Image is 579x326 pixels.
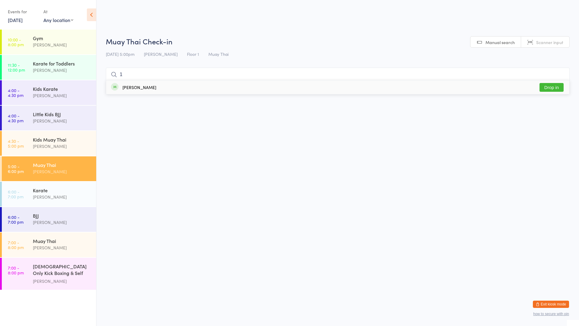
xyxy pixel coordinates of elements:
time: 6:00 - 7:00 pm [8,189,24,199]
span: Floor 1 [187,51,199,57]
span: [DATE] 5:00pm [106,51,134,57]
span: Manual search [486,39,515,45]
button: Exit kiosk mode [533,301,569,308]
time: 10:00 - 8:00 pm [8,37,24,47]
div: [DEMOGRAPHIC_DATA] Only Kick Boxing & Self Defence [33,263,91,278]
input: Search [106,68,570,81]
div: [PERSON_NAME] [33,117,91,124]
a: 4:00 -4:30 pmLittle Kids BJJ[PERSON_NAME] [2,106,96,130]
div: Karate for Toddlers [33,60,91,67]
div: Kids Karate [33,85,91,92]
a: [DATE] [8,17,23,23]
time: 7:00 - 8:00 pm [8,240,24,250]
div: [PERSON_NAME] [122,85,156,90]
div: Muay Thai [33,238,91,244]
a: 5:00 -6:00 pmMuay Thai[PERSON_NAME] [2,156,96,181]
a: 6:00 -7:00 pmBJJ[PERSON_NAME] [2,207,96,232]
div: [PERSON_NAME] [33,67,91,74]
time: 4:00 - 4:30 pm [8,88,24,97]
time: 4:00 - 4:30 pm [8,113,24,123]
span: Scanner input [536,39,563,45]
div: Events for [8,7,37,17]
div: [PERSON_NAME] [33,244,91,251]
time: 7:00 - 8:00 pm [8,265,24,275]
div: [PERSON_NAME] [33,92,91,99]
time: 5:00 - 6:00 pm [8,164,24,174]
div: [PERSON_NAME] [33,41,91,48]
div: Any location [43,17,73,23]
div: At [43,7,73,17]
h2: Muay Thai Check-in [106,36,570,46]
div: BJJ [33,212,91,219]
div: Kids Muay Thai [33,136,91,143]
a: 7:00 -8:00 pm[DEMOGRAPHIC_DATA] Only Kick Boxing & Self Defence[PERSON_NAME] [2,258,96,290]
a: 7:00 -8:00 pmMuay Thai[PERSON_NAME] [2,232,96,257]
time: 11:30 - 12:00 pm [8,62,25,72]
div: Karate [33,187,91,193]
a: 4:30 -5:00 pmKids Muay Thai[PERSON_NAME] [2,131,96,156]
a: 4:00 -4:30 pmKids Karate[PERSON_NAME] [2,80,96,105]
a: 10:00 -8:00 pmGym[PERSON_NAME] [2,30,96,54]
div: [PERSON_NAME] [33,143,91,150]
div: [PERSON_NAME] [33,219,91,226]
div: [PERSON_NAME] [33,168,91,175]
a: 11:30 -12:00 pmKarate for Toddlers[PERSON_NAME] [2,55,96,80]
div: [PERSON_NAME] [33,278,91,285]
div: Muay Thai [33,161,91,168]
div: Gym [33,35,91,41]
span: Muay Thai [208,51,229,57]
button: how to secure with pin [533,312,569,316]
div: Little Kids BJJ [33,111,91,117]
button: Drop in [539,83,564,92]
div: [PERSON_NAME] [33,193,91,200]
time: 4:30 - 5:00 pm [8,139,24,148]
time: 6:00 - 7:00 pm [8,215,24,224]
span: [PERSON_NAME] [144,51,178,57]
a: 6:00 -7:00 pmKarate[PERSON_NAME] [2,182,96,206]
